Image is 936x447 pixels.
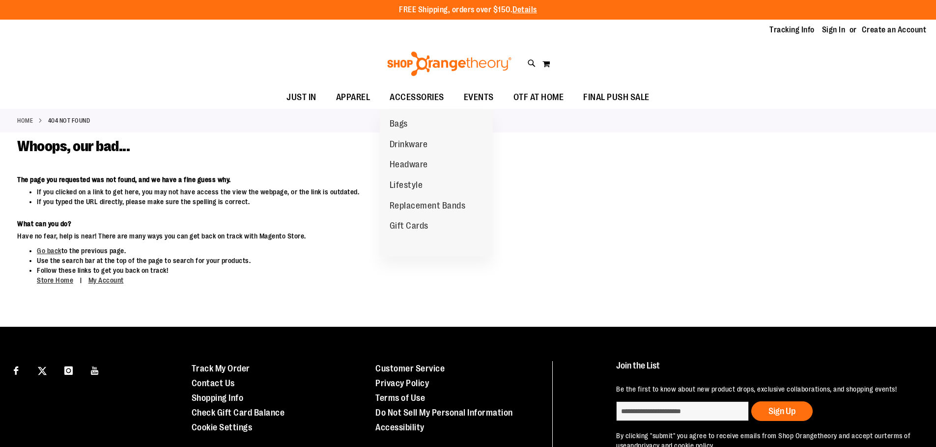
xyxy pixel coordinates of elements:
[380,216,438,237] a: Gift Cards
[38,367,47,375] img: Twitter
[17,138,130,155] span: Whoops, our bad...
[34,361,51,378] a: Visit our X page
[375,364,445,373] a: Customer Service
[513,86,564,108] span: OTF AT HOME
[17,116,33,125] a: Home
[37,276,73,284] a: Store Home
[37,265,731,286] li: Follow these links to get you back on track!
[192,408,285,418] a: Check Gift Card Balance
[375,408,513,418] a: Do Not Sell My Personal Information
[862,25,927,35] a: Create an Account
[75,272,87,289] span: |
[380,86,454,109] a: ACCESSORIES
[464,86,494,108] span: EVENTS
[17,231,731,241] dd: Have no fear, help is near! There are many ways you can get back on track with Magento Store.
[326,86,380,109] a: APPAREL
[616,384,913,394] p: Be the first to know about new product drops, exclusive collaborations, and shopping events!
[286,86,316,108] span: JUST IN
[573,86,659,109] a: FINAL PUSH SALE
[37,187,731,197] li: If you clicked on a link to get here, you may not have access the view the webpage, or the link i...
[192,378,235,388] a: Contact Us
[390,159,428,172] span: Headware
[380,134,438,155] a: Drinkware
[390,86,444,108] span: ACCESSORIES
[380,155,438,175] a: Headware
[390,119,408,131] span: Bags
[7,361,25,378] a: Visit our Facebook page
[192,393,244,403] a: Shopping Info
[769,25,815,35] a: Tracking Info
[48,116,90,125] strong: 404 Not Found
[375,378,429,388] a: Privacy Policy
[390,139,428,152] span: Drinkware
[583,86,650,108] span: FINAL PUSH SALE
[386,52,513,76] img: Shop Orangetheory
[380,196,476,216] a: Replacement Bands
[37,247,61,255] a: Go back
[277,86,326,109] a: JUST IN
[616,401,749,421] input: enter email
[192,422,253,432] a: Cookie Settings
[768,406,795,416] span: Sign Up
[37,256,731,265] li: Use the search bar at the top of the page to search for your products.
[390,221,428,233] span: Gift Cards
[390,180,423,192] span: Lifestyle
[336,86,370,108] span: APPAREL
[88,276,124,284] a: My Account
[37,197,731,207] li: If you typed the URL directly, please make sure the spelling is correct.
[86,361,104,378] a: Visit our Youtube page
[822,25,846,35] a: Sign In
[37,246,731,256] li: to the previous page.
[616,361,913,379] h4: Join the List
[380,175,433,196] a: Lifestyle
[375,393,425,403] a: Terms of Use
[60,361,77,378] a: Visit our Instagram page
[751,401,813,421] button: Sign Up
[504,86,574,109] a: OTF AT HOME
[380,109,493,256] ul: ACCESSORIES
[17,175,731,184] dt: The page you requested was not found, and we have a fine guess why.
[399,4,537,16] p: FREE Shipping, orders over $150.
[375,422,425,432] a: Accessibility
[390,201,466,213] span: Replacement Bands
[17,219,731,229] dt: What can you do?
[454,86,504,109] a: EVENTS
[512,5,537,14] a: Details
[192,364,250,373] a: Track My Order
[380,114,418,134] a: Bags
